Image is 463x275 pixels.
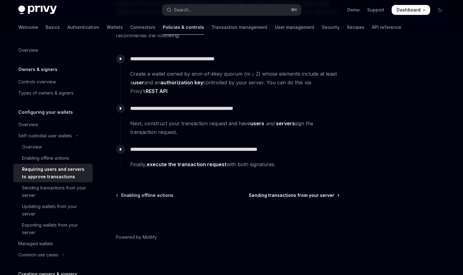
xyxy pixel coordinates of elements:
a: Enabling offline actions [13,153,93,164]
strong: user [133,79,144,86]
div: Sending transactions from your server [22,184,89,199]
a: Overview [13,141,93,153]
a: Recipes [347,20,364,35]
a: Dashboard [392,5,430,15]
a: Overview [13,45,93,56]
div: Controls overview [18,78,56,86]
a: Updating wallets from your server [13,201,93,220]
div: Managed wallets [18,240,53,247]
em: and [266,120,274,126]
a: Powered by Mintlify [116,234,157,240]
strong: authorization key [160,79,203,86]
a: Requiring users and servers to approve transactions [13,164,93,182]
button: Toggle Common use cases section [13,249,93,260]
div: Self-custodial user wallets [18,132,72,140]
a: User management [275,20,314,35]
a: API reference [372,20,401,35]
a: Policies & controls [163,20,204,35]
span: Create a wallet owned by an key quorum (m ≥ 2) whose elements include at least a and an controlle... [130,69,339,95]
div: Search... [174,6,191,14]
a: Connectors [130,20,155,35]
a: Managed wallets [13,238,93,249]
a: REST API [146,88,167,95]
a: Exporting wallets from your server [13,220,93,238]
div: Overview [18,47,38,54]
h5: Configuring your wallets [18,109,73,116]
div: Enabling offline actions [22,154,69,162]
button: Toggle Self-custodial user wallets section [13,130,93,141]
a: Types of owners & signers [13,87,93,99]
a: Transaction management [211,20,267,35]
a: Sending transactions from your server [13,182,93,201]
span: Next, construct your transaction request and have sign the transaction request. [130,119,339,136]
a: execute the transaction request [147,161,226,168]
div: Common use cases [18,251,58,259]
span: Dashboard [397,7,421,13]
a: Controls overview [13,76,93,87]
span: ⌘ K [291,7,297,12]
div: Requiring users and servers to approve transactions [22,166,89,180]
div: Updating wallets from your server [22,203,89,218]
div: Overview [22,143,42,151]
a: users [250,120,264,127]
a: servers [276,120,295,127]
div: Types of owners & signers [18,89,73,97]
span: Enabling offline actions [121,192,173,198]
a: Welcome [18,20,38,35]
span: Finally, with both signatures. [130,160,339,169]
a: Sending transactions from your server [249,192,339,198]
a: Authentication [67,20,99,35]
em: m-of-k [198,71,214,77]
h5: Owners & signers [18,66,57,73]
a: Wallets [107,20,123,35]
a: Enabling offline actions [117,192,173,198]
a: Demo [347,7,360,13]
button: Open search [162,4,301,16]
span: Sending transactions from your server [249,192,334,198]
a: Support [367,7,384,13]
a: Basics [46,20,60,35]
a: Overview [13,119,93,130]
div: Overview [18,121,38,128]
img: dark logo [18,6,57,14]
button: Toggle dark mode [435,5,445,15]
div: Exporting wallets from your server [22,221,89,236]
a: Security [322,20,340,35]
